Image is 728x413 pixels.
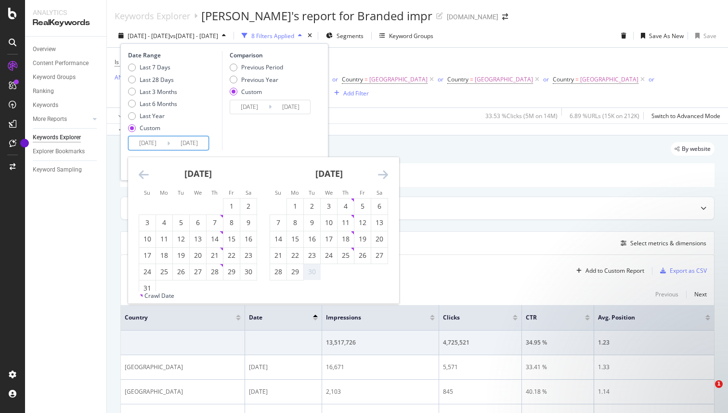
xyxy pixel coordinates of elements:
div: 5 [173,218,189,227]
button: Apply [115,108,143,123]
div: 7 [270,218,286,227]
div: Last 3 Months [128,88,177,96]
span: Country [553,75,574,83]
div: 13,517,726 [326,338,435,347]
div: Tooltip anchor [20,139,29,147]
div: Save [703,32,716,40]
div: 30 [240,267,257,277]
td: Choose Monday, August 25, 2025 as your check-in date. It’s available. [156,264,173,280]
div: 845 [443,387,518,396]
td: Choose Wednesday, September 24, 2025 as your check-in date. It’s available. [321,247,338,264]
div: legacy label [671,142,715,156]
div: 6.89 % URLs ( 15K on 212K ) [570,112,639,120]
td: Choose Thursday, August 28, 2025 as your check-in date. It’s available. [207,264,223,280]
div: RealKeywords [33,17,99,28]
div: or [438,75,443,83]
div: 20 [190,251,206,260]
button: Previous [655,289,678,300]
div: Keyword Sampling [33,165,82,175]
div: Save As New [649,32,684,40]
div: Ranking [33,86,54,96]
button: or [332,75,338,84]
td: Choose Monday, September 22, 2025 as your check-in date. It’s available. [287,247,304,264]
td: Choose Saturday, August 2, 2025 as your check-in date. It’s available. [240,198,257,214]
td: Choose Wednesday, August 20, 2025 as your check-in date. It’s available. [190,247,207,264]
div: AND [115,73,127,81]
div: Last 3 Months [140,88,177,96]
div: 18 [338,234,354,244]
div: 7 [207,218,223,227]
td: Choose Friday, August 8, 2025 as your check-in date. It’s available. [223,214,240,231]
button: Select metrics & dimensions [617,238,706,249]
div: 8 Filters Applied [251,32,294,40]
span: 1 [715,380,723,388]
div: 5,571 [443,363,518,372]
td: Choose Tuesday, September 9, 2025 as your check-in date. It’s available. [304,214,321,231]
small: Tu [178,189,184,196]
div: [DATE] [249,387,317,396]
small: We [194,189,202,196]
div: Previous Year [230,76,283,84]
a: Keywords Explorer [33,133,100,143]
div: 23 [304,251,320,260]
div: 29 [287,267,303,277]
div: 23 [240,251,257,260]
div: 13 [190,234,206,244]
div: Comparison [230,51,313,59]
div: 19 [354,234,371,244]
div: Custom [140,124,160,132]
a: Content Performance [33,58,100,68]
div: 27 [371,251,388,260]
small: Su [144,189,150,196]
div: 17 [139,251,156,260]
div: Previous Period [230,63,283,71]
strong: [DATE] [315,168,343,179]
div: 25 [338,251,354,260]
div: or [332,75,338,83]
div: Keyword Groups [389,32,433,40]
button: or [543,75,549,84]
button: or [438,75,443,84]
div: Next [694,290,707,298]
td: Choose Wednesday, September 3, 2025 as your check-in date. It’s available. [321,198,338,214]
button: or [649,75,654,84]
td: Choose Tuesday, September 23, 2025 as your check-in date. It’s available. [304,247,321,264]
div: 3 [321,201,337,211]
td: Choose Friday, August 22, 2025 as your check-in date. It’s available. [223,247,240,264]
small: Th [342,189,349,196]
td: Choose Friday, September 19, 2025 as your check-in date. It’s available. [354,231,371,247]
input: Start Date [129,136,167,150]
td: Choose Thursday, August 14, 2025 as your check-in date. It’s available. [207,231,223,247]
span: Country [447,75,468,83]
div: Overview [33,44,56,54]
td: Choose Tuesday, August 5, 2025 as your check-in date. It’s available. [173,214,190,231]
td: Choose Saturday, September 27, 2025 as your check-in date. It’s available. [371,247,388,264]
div: 6 [371,201,388,211]
small: Sa [246,189,251,196]
td: Choose Thursday, September 18, 2025 as your check-in date. It’s available. [338,231,354,247]
td: Choose Friday, August 15, 2025 as your check-in date. It’s available. [223,231,240,247]
td: Choose Monday, September 15, 2025 as your check-in date. It’s available. [287,231,304,247]
button: Add Filter [330,87,369,99]
button: Switch to Advanced Mode [648,108,720,123]
div: 9 [240,218,257,227]
span: [GEOGRAPHIC_DATA] [580,73,638,86]
td: Choose Tuesday, August 12, 2025 as your check-in date. It’s available. [173,231,190,247]
button: Add to Custom Report [572,263,644,279]
small: Fr [360,189,365,196]
div: 26 [354,251,371,260]
div: Last Year [128,112,177,120]
div: 3 [139,218,156,227]
div: 25 [156,267,172,277]
div: 10 [139,234,156,244]
span: [GEOGRAPHIC_DATA] [369,73,428,86]
div: 22 [223,251,240,260]
div: 14 [207,234,223,244]
div: Previous [655,290,678,298]
td: Choose Friday, September 12, 2025 as your check-in date. It’s available. [354,214,371,231]
div: 28 [270,267,286,277]
div: [PERSON_NAME]'s report for Branded impr [201,8,432,24]
div: 1 [287,201,303,211]
div: Calendar [128,157,399,292]
div: Custom [128,124,177,132]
